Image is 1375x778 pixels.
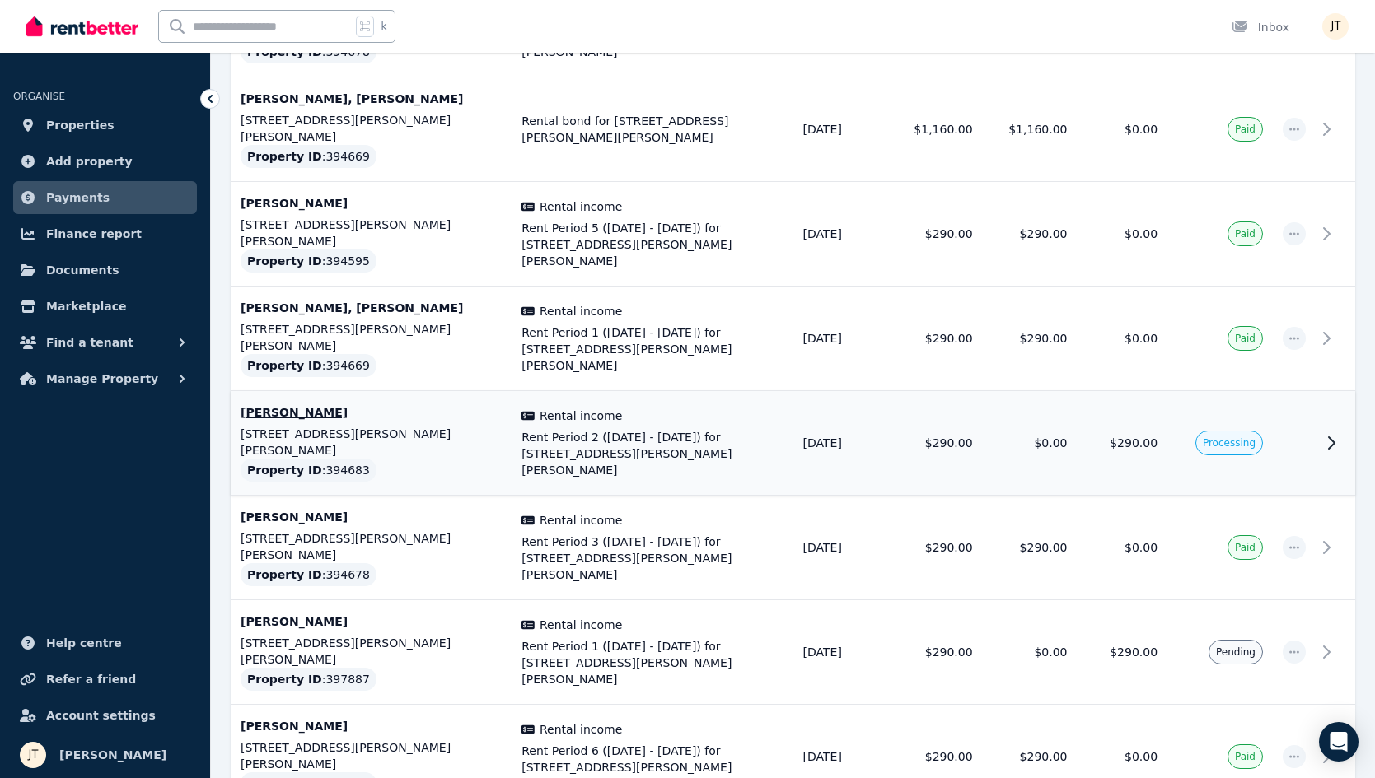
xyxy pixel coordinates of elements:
span: Rent Period 2 ([DATE] - [DATE]) for [STREET_ADDRESS][PERSON_NAME][PERSON_NAME] [521,429,783,478]
td: [DATE] [793,391,888,496]
span: Property ID [247,566,322,583]
span: Refer a friend [46,669,136,689]
span: ORGANISE [13,91,65,102]
td: $290.00 [983,287,1078,391]
span: Rental income [540,408,622,424]
span: k [381,20,386,33]
p: [PERSON_NAME] [241,509,502,525]
div: Open Intercom Messenger [1319,722,1359,762]
div: Inbox [1232,19,1289,35]
img: Jamie Taylor [1322,13,1349,40]
button: Manage Property [13,362,197,395]
span: $0.00 [1125,541,1158,554]
a: Finance report [13,217,197,250]
button: Find a tenant [13,326,197,359]
span: $290.00 [1110,645,1158,659]
span: $0.00 [1125,123,1158,136]
span: Documents [46,260,119,280]
span: Property ID [247,671,322,687]
td: [DATE] [793,496,888,600]
td: $0.00 [983,600,1078,705]
span: $0.00 [1125,227,1158,240]
p: [PERSON_NAME] [241,404,502,421]
span: Property ID [247,357,322,374]
p: [STREET_ADDRESS][PERSON_NAME][PERSON_NAME] [241,635,502,668]
span: Property ID [247,462,322,478]
a: Help centre [13,627,197,659]
a: Properties [13,109,197,142]
p: [STREET_ADDRESS][PERSON_NAME][PERSON_NAME] [241,217,502,249]
a: Refer a friend [13,663,197,696]
span: Rent Period 1 ([DATE] - [DATE]) for [STREET_ADDRESS][PERSON_NAME][PERSON_NAME] [521,638,783,687]
span: Pending [1216,645,1256,659]
td: $290.00 [983,496,1078,600]
span: $290.00 [1110,436,1158,450]
span: Marketplace [46,296,126,316]
td: $290.00 [888,496,983,600]
td: [DATE] [793,287,888,391]
span: Help centre [46,633,122,653]
p: [STREET_ADDRESS][PERSON_NAME][PERSON_NAME] [241,426,502,459]
td: $290.00 [888,600,983,705]
span: Rent Period 5 ([DATE] - [DATE]) for [STREET_ADDRESS][PERSON_NAME][PERSON_NAME] [521,220,783,269]
td: $1,160.00 [983,77,1078,182]
div: : 394678 [241,563,376,586]
td: $290.00 [983,182,1078,287]
td: $1,160.00 [888,77,983,182]
span: [PERSON_NAME] [59,745,166,765]
span: Manage Property [46,369,158,389]
p: [STREET_ADDRESS][PERSON_NAME][PERSON_NAME] [241,112,502,145]
div: : 394669 [241,354,376,377]
td: $290.00 [888,287,983,391]
span: Rental income [540,617,622,633]
span: Properties [46,115,115,135]
span: Rental income [540,303,622,319]
p: [STREET_ADDRESS][PERSON_NAME][PERSON_NAME] [241,321,502,354]
p: [PERSON_NAME] [241,195,502,212]
span: Paid [1235,541,1256,554]
td: [DATE] [793,182,888,287]
span: Rental income [540,512,622,529]
span: $0.00 [1125,750,1158,763]
p: [PERSON_NAME], [PERSON_NAME] [241,91,502,107]
span: Payments [46,188,110,207]
p: [STREET_ADDRESS][PERSON_NAME][PERSON_NAME] [241,530,502,563]
p: [STREET_ADDRESS][PERSON_NAME][PERSON_NAME] [241,739,502,772]
div: : 397887 [241,668,376,691]
span: Property ID [247,148,322,165]
td: $290.00 [888,391,983,496]
span: Find a tenant [46,333,133,352]
span: Rental bond for [STREET_ADDRESS][PERSON_NAME][PERSON_NAME] [521,113,783,146]
span: Rent Period 1 ([DATE] - [DATE]) for [STREET_ADDRESS][PERSON_NAME][PERSON_NAME] [521,324,783,374]
a: Documents [13,254,197,287]
p: [PERSON_NAME] [241,613,502,630]
span: Paid [1235,750,1256,763]
img: Jamie Taylor [20,742,46,768]
span: Paid [1235,123,1256,136]
div: : 394669 [241,145,376,168]
td: $0.00 [983,391,1078,496]
img: RentBetter [26,14,138,39]
a: Payments [13,181,197,214]
td: $290.00 [888,182,983,287]
span: Processing [1203,436,1256,450]
span: $0.00 [1125,332,1158,345]
span: Paid [1235,332,1256,345]
div: : 394595 [241,249,376,273]
td: [DATE] [793,600,888,705]
a: Add property [13,145,197,178]
td: [DATE] [793,77,888,182]
span: Rental income [540,198,622,215]
div: : 394683 [241,459,376,482]
p: [PERSON_NAME] [241,718,502,734]
span: Rental income [540,721,622,738]
span: Paid [1235,227,1256,240]
span: Property ID [247,253,322,269]
span: Finance report [46,224,142,244]
span: Add property [46,151,133,171]
a: Marketplace [13,290,197,323]
span: Account settings [46,706,156,725]
span: Rent Period 3 ([DATE] - [DATE]) for [STREET_ADDRESS][PERSON_NAME][PERSON_NAME] [521,533,783,583]
a: Account settings [13,699,197,732]
p: [PERSON_NAME], [PERSON_NAME] [241,300,502,316]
